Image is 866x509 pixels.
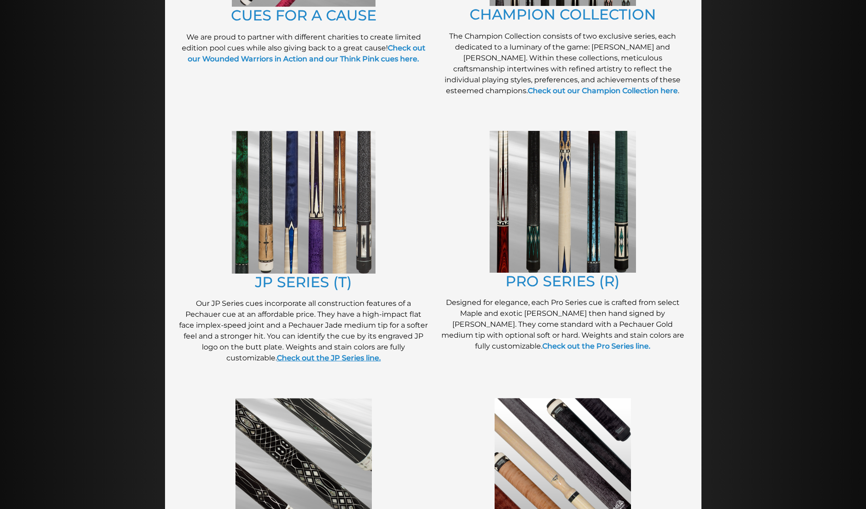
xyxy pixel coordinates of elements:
[506,272,620,290] a: PRO SERIES (R)
[231,6,376,24] a: CUES FOR A CAUSE
[179,32,429,65] p: We are proud to partner with different charities to create limited edition pool cues while also g...
[438,31,688,96] p: The Champion Collection consists of two exclusive series, each dedicated to a luminary of the gam...
[438,297,688,352] p: Designed for elegance, each Pro Series cue is crafted from select Maple and exotic [PERSON_NAME] ...
[277,354,381,362] a: Check out the JP Series line.
[179,298,429,364] p: Our JP Series cues incorporate all construction features of a Pechauer cue at an affordable price...
[255,273,352,291] a: JP SERIES (T)
[188,44,425,63] a: Check out our Wounded Warriors in Action and our Think Pink cues here.
[542,342,651,350] a: Check out the Pro Series line.
[528,86,678,95] a: Check out our Champion Collection here
[470,5,656,23] a: CHAMPION COLLECTION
